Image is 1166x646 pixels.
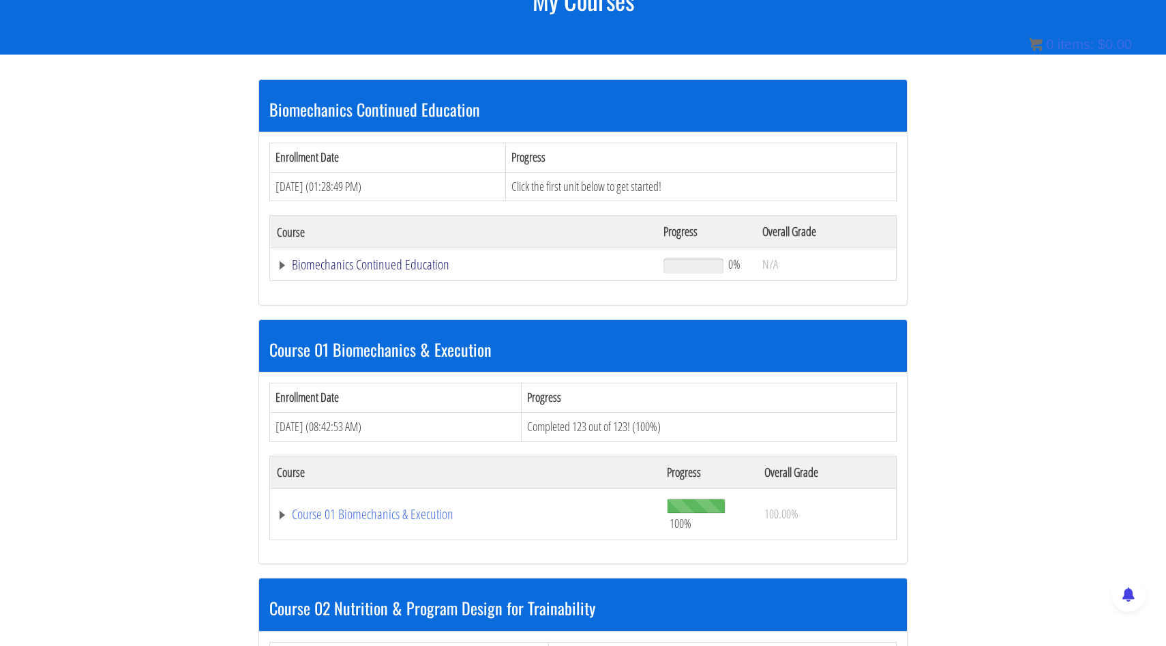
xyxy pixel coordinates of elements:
[270,383,522,413] th: Enrollment Date
[522,383,897,413] th: Progress
[505,172,896,201] td: Click the first unit below to get started!
[1098,37,1105,52] span: $
[505,143,896,172] th: Progress
[1029,38,1043,51] img: icon11.png
[270,456,660,488] th: Course
[728,256,741,271] span: 0%
[522,412,897,441] td: Completed 123 out of 123! (100%)
[269,100,897,118] h3: Biomechanics Continued Education
[660,456,758,488] th: Progress
[756,248,896,281] td: N/A
[1058,37,1094,52] span: items:
[657,216,756,248] th: Progress
[270,143,506,172] th: Enrollment Date
[670,516,691,531] span: 100%
[758,456,897,488] th: Overall Grade
[1046,37,1053,52] span: 0
[1029,37,1132,52] a: 0 items: $0.00
[277,508,653,521] a: Course 01 Biomechanics & Execution
[270,412,522,441] td: [DATE] (08:42:53 AM)
[269,599,897,617] h3: Course 02 Nutrition & Program Design for Trainability
[756,216,896,248] th: Overall Grade
[270,216,657,248] th: Course
[269,340,897,358] h3: Course 01 Biomechanics & Execution
[1098,37,1132,52] bdi: 0.00
[758,488,897,540] td: 100.00%
[270,172,506,201] td: [DATE] (01:28:49 PM)
[277,258,650,271] a: Biomechanics Continued Education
